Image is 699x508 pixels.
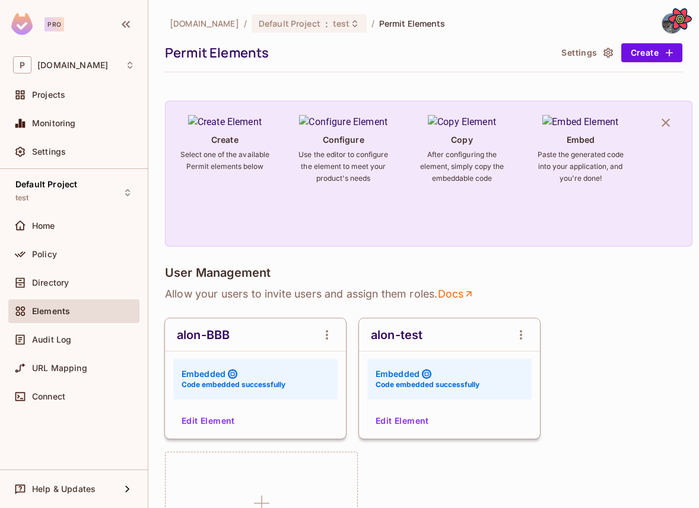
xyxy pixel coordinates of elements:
[417,149,507,184] h6: After configuring the element, simply copy the embeddable code
[376,379,479,390] h6: Code embedded successfully
[451,134,472,145] h4: Copy
[32,250,57,259] span: Policy
[165,44,551,62] div: Permit Elements
[177,411,240,430] button: Edit Element
[437,287,475,301] a: Docs
[170,18,239,29] span: the active workspace
[333,18,350,29] span: test
[298,149,389,184] h6: Use the editor to configure the element to meet your product's needs
[13,56,31,74] span: P
[621,43,682,62] button: Create
[32,221,55,231] span: Home
[371,328,422,342] div: alon-test
[376,368,420,379] h4: Embedded
[509,323,533,347] button: open Menu
[165,287,682,301] p: Allow your users to invite users and assign them roles .
[371,411,434,430] button: Edit Element
[323,134,364,145] h4: Configure
[567,134,595,145] h4: Embed
[542,115,618,129] img: Embed Element
[32,147,66,156] span: Settings
[325,19,329,28] span: :
[177,328,230,342] div: alon-BBB
[244,18,247,29] li: /
[180,149,270,172] h6: Select one of the available Permit elements below
[188,115,262,129] img: Create Element
[379,18,446,29] span: Permit Elements
[557,43,616,62] button: Settings
[15,180,77,189] span: Default Project
[165,266,271,280] h4: User Management
[45,17,64,31] div: Pro
[371,18,374,29] li: /
[662,14,682,33] img: Alon Boshi
[668,7,692,31] button: Open React Query Devtools
[15,193,29,203] span: test
[299,115,387,129] img: Configure Element
[32,335,71,344] span: Audit Log
[32,363,87,373] span: URL Mapping
[32,90,65,100] span: Projects
[182,379,285,390] h6: Code embedded successfully
[211,134,239,145] h4: Create
[32,119,76,128] span: Monitoring
[32,484,96,494] span: Help & Updates
[315,323,339,347] button: open Menu
[535,149,625,184] h6: Paste the generated code into your application, and you're done!
[428,115,496,129] img: Copy Element
[11,13,33,35] img: SReyMgAAAABJRU5ErkJggg==
[182,368,225,379] h4: Embedded
[32,392,65,401] span: Connect
[37,60,108,70] span: Workspace: permit.io
[32,306,70,316] span: Elements
[32,278,69,287] span: Directory
[259,18,320,29] span: Default Project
